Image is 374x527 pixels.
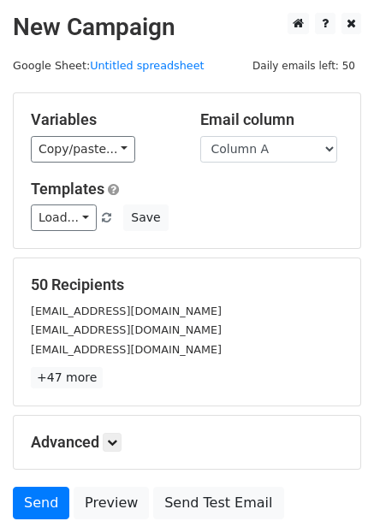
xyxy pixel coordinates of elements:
[153,487,283,519] a: Send Test Email
[13,13,361,42] h2: New Campaign
[13,59,205,72] small: Google Sheet:
[13,487,69,519] a: Send
[246,59,361,72] a: Daily emails left: 50
[31,136,135,163] a: Copy/paste...
[31,343,222,356] small: [EMAIL_ADDRESS][DOMAIN_NAME]
[123,204,168,231] button: Save
[31,275,343,294] h5: 50 Recipients
[246,56,361,75] span: Daily emails left: 50
[74,487,149,519] a: Preview
[90,59,204,72] a: Untitled spreadsheet
[31,323,222,336] small: [EMAIL_ADDRESS][DOMAIN_NAME]
[31,367,103,388] a: +47 more
[31,433,343,452] h5: Advanced
[288,445,374,527] iframe: Chat Widget
[31,110,175,129] h5: Variables
[31,180,104,198] a: Templates
[200,110,344,129] h5: Email column
[31,204,97,231] a: Load...
[31,305,222,317] small: [EMAIL_ADDRESS][DOMAIN_NAME]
